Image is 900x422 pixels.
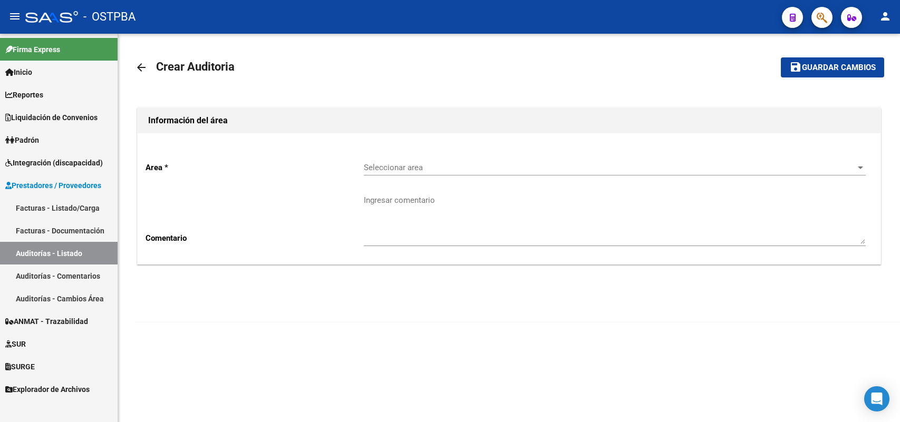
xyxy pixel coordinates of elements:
span: Inicio [5,66,32,78]
span: SURGE [5,361,35,372]
p: Comentario [146,232,364,244]
mat-icon: person [879,10,892,23]
span: Padrón [5,134,39,146]
span: - OSTPBA [83,5,136,28]
span: Seleccionar area [364,163,856,172]
span: Integración (discapacidad) [5,157,103,169]
span: Explorador de Archivos [5,384,90,395]
div: Open Intercom Messenger [864,386,889,411]
p: Area * [146,162,364,173]
span: SUR [5,338,26,350]
span: Prestadores / Proveedores [5,180,101,191]
span: Reportes [5,89,43,101]
mat-icon: menu [8,10,21,23]
span: Guardar cambios [802,63,876,73]
h1: Información del área [148,112,870,129]
span: Firma Express [5,44,60,55]
mat-icon: save [789,61,802,73]
mat-icon: arrow_back [135,61,148,74]
span: Liquidación de Convenios [5,112,98,123]
button: Guardar cambios [781,57,884,77]
span: ANMAT - Trazabilidad [5,316,88,327]
span: Crear Auditoria [156,60,235,73]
